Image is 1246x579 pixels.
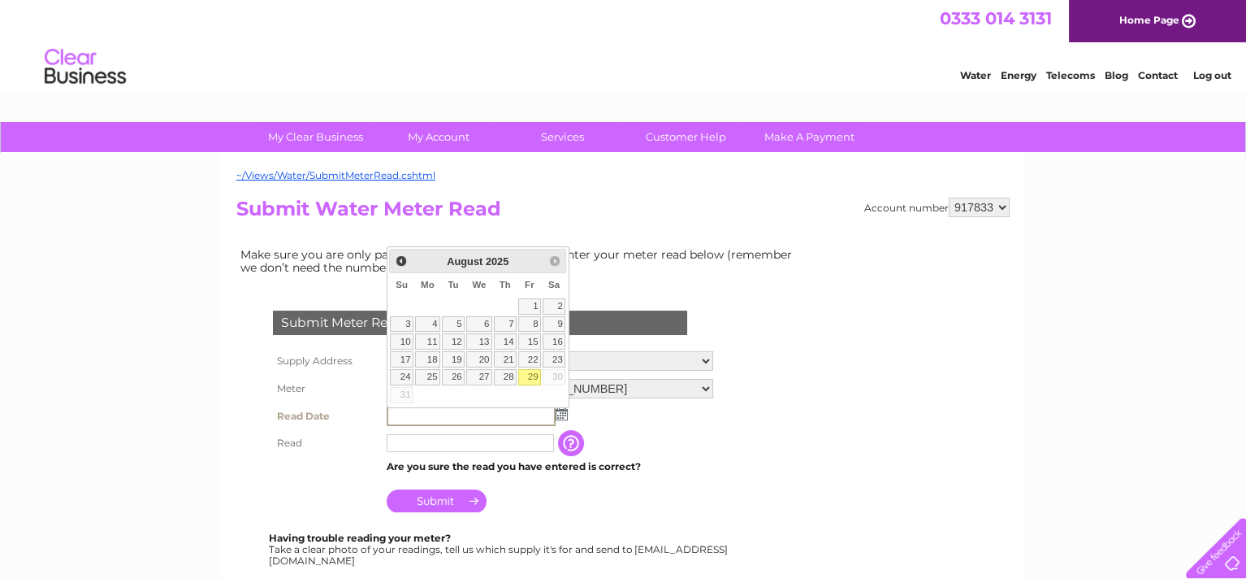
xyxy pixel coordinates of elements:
img: ... [556,407,568,420]
a: 1 [518,298,541,315]
a: 23 [543,351,565,368]
div: Account number [864,198,1010,217]
a: Contact [1138,69,1178,81]
a: 22 [518,351,541,368]
a: 10 [390,333,413,350]
a: Blog [1105,69,1128,81]
a: My Account [372,122,506,152]
div: Take a clear photo of your readings, tell us which supply it's for and send to [EMAIL_ADDRESS][DO... [269,533,730,566]
th: Meter [269,375,383,403]
a: 4 [415,316,440,333]
a: 18 [415,351,440,368]
div: Submit Meter Read [273,311,687,335]
a: Customer Help [619,122,753,152]
a: 11 [415,333,440,350]
a: Prev [392,251,410,270]
b: Having trouble reading your meter? [269,532,451,544]
h2: Submit Water Meter Read [236,198,1010,229]
input: Information [558,430,587,456]
th: Read Date [269,403,383,430]
a: 6 [466,316,492,333]
a: 8 [518,316,541,333]
span: Thursday [500,280,511,289]
a: 0333 014 3131 [940,8,1052,28]
td: Are you sure the read you have entered is correct? [383,456,717,477]
a: 13 [466,333,492,350]
a: ~/Views/Water/SubmitMeterRead.cshtml [236,169,435,181]
a: My Clear Business [249,122,383,152]
a: 2 [543,298,565,315]
span: Sunday [396,280,408,289]
a: Water [960,69,991,81]
a: 9 [543,316,565,333]
a: Log out [1192,69,1231,81]
div: Clear Business is a trading name of Verastar Limited (registered in [GEOGRAPHIC_DATA] No. 3667643... [240,9,1008,79]
span: Saturday [548,280,560,289]
a: 20 [466,351,492,368]
a: 15 [518,333,541,350]
a: 5 [442,316,465,333]
td: Make sure you are only paying for what you use. Simply enter your meter read below (remember we d... [236,244,805,278]
input: Submit [387,490,487,512]
a: 25 [415,369,440,385]
a: 7 [494,316,517,333]
a: 3 [390,316,413,333]
a: 21 [494,351,517,368]
span: 2025 [486,255,508,268]
a: 26 [442,369,465,385]
span: Tuesday [448,280,458,289]
th: Read [269,430,383,456]
a: 27 [466,369,492,385]
a: 14 [494,333,517,350]
a: Make A Payment [742,122,876,152]
a: 17 [390,351,413,368]
a: Energy [1001,69,1036,81]
th: Supply Address [269,347,383,375]
span: Monday [421,280,435,289]
span: Friday [525,280,534,289]
span: August [447,255,482,268]
span: Wednesday [472,280,486,289]
a: Services [495,122,629,152]
a: 19 [442,351,465,368]
a: 24 [390,369,413,385]
a: Telecoms [1046,69,1095,81]
a: 16 [543,333,565,350]
a: 28 [494,369,517,385]
span: Prev [395,255,408,268]
img: logo.png [44,42,127,92]
a: 12 [442,333,465,350]
a: 29 [518,369,541,385]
